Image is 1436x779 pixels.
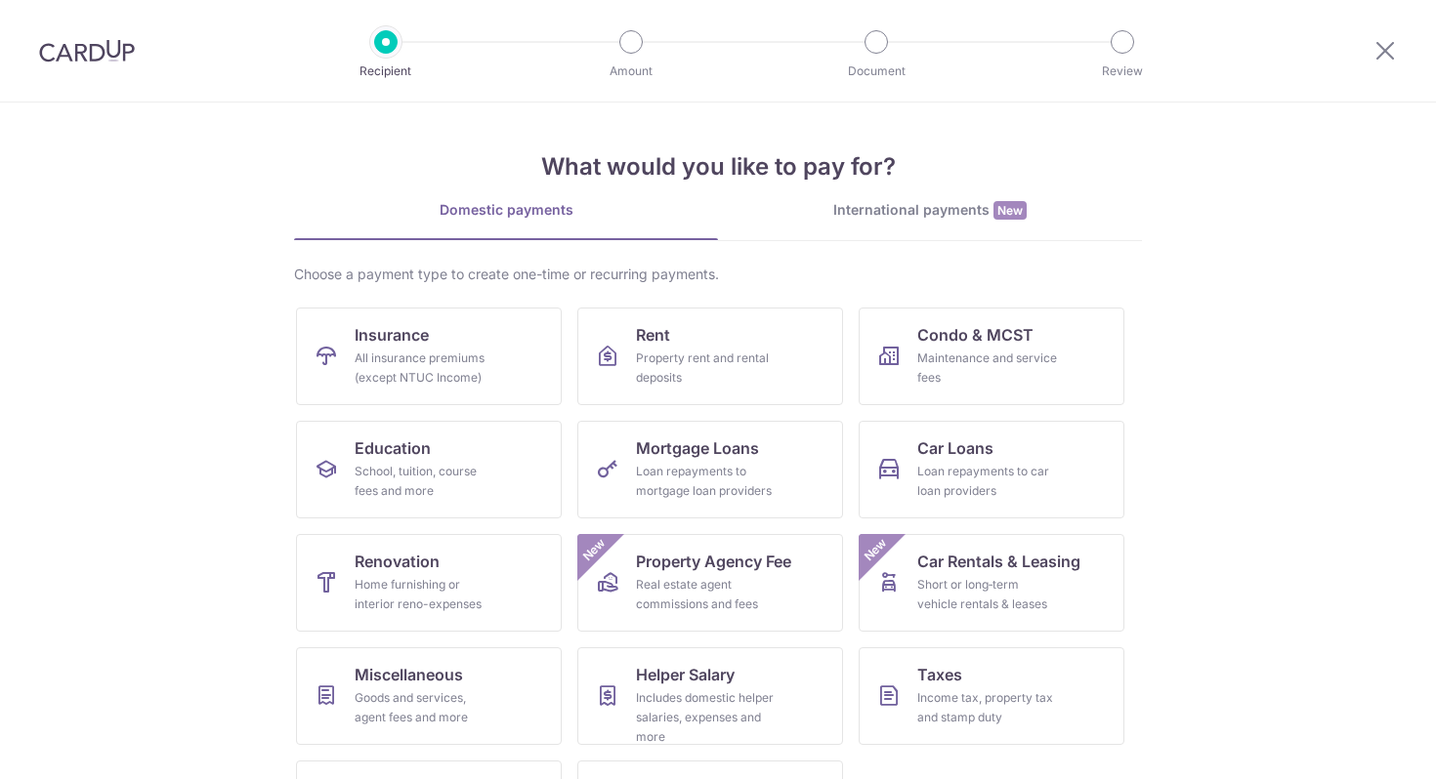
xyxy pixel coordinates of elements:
[296,534,562,632] a: RenovationHome furnishing or interior reno-expenses
[314,61,458,81] p: Recipient
[355,323,429,347] span: Insurance
[355,462,495,501] div: School, tuition, course fees and more
[636,323,670,347] span: Rent
[636,462,777,501] div: Loan repayments to mortgage loan providers
[859,534,1124,632] a: Car Rentals & LeasingShort or long‑term vehicle rentals & leasesNew
[917,550,1080,573] span: Car Rentals & Leasing
[355,550,440,573] span: Renovation
[917,663,962,686] span: Taxes
[294,265,1142,284] div: Choose a payment type to create one-time or recurring payments.
[577,421,843,518] a: Mortgage LoansLoan repayments to mortgage loan providers
[578,534,611,566] span: New
[636,663,735,686] span: Helper Salary
[636,688,777,747] div: Includes domestic helper salaries, expenses and more
[296,421,562,518] a: EducationSchool, tuition, course fees and more
[917,462,1058,501] div: Loan repayments to car loan providers
[718,200,1142,221] div: International payments
[636,436,759,460] span: Mortgage Loans
[917,323,1034,347] span: Condo & MCST
[355,575,495,614] div: Home furnishing or interior reno-expenses
[636,348,777,388] div: Property rent and rental deposits
[294,200,718,220] div: Domestic payments
[804,61,949,81] p: Document
[993,201,1027,220] span: New
[917,688,1058,727] div: Income tax, property tax and stamp duty
[917,348,1058,388] div: Maintenance and service fees
[636,550,791,573] span: Property Agency Fee
[559,61,703,81] p: Amount
[636,575,777,614] div: Real estate agent commissions and fees
[355,688,495,727] div: Goods and services, agent fees and more
[859,307,1124,405] a: Condo & MCSTMaintenance and service fees
[859,421,1124,518] a: Car LoansLoan repayments to car loan providers
[355,436,431,460] span: Education
[917,436,993,460] span: Car Loans
[917,575,1058,614] div: Short or long‑term vehicle rentals & leases
[859,647,1124,745] a: TaxesIncome tax, property tax and stamp duty
[577,534,843,632] a: Property Agency FeeReal estate agent commissions and feesNew
[39,39,135,62] img: CardUp
[296,647,562,745] a: MiscellaneousGoods and services, agent fees and more
[577,307,843,405] a: RentProperty rent and rental deposits
[577,647,843,745] a: Helper SalaryIncludes domestic helper salaries, expenses and more
[355,663,463,686] span: Miscellaneous
[355,348,495,388] div: All insurance premiums (except NTUC Income)
[294,149,1142,184] h4: What would you like to pay for?
[1050,61,1195,81] p: Review
[296,307,562,405] a: InsuranceAll insurance premiums (except NTUC Income)
[860,534,892,566] span: New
